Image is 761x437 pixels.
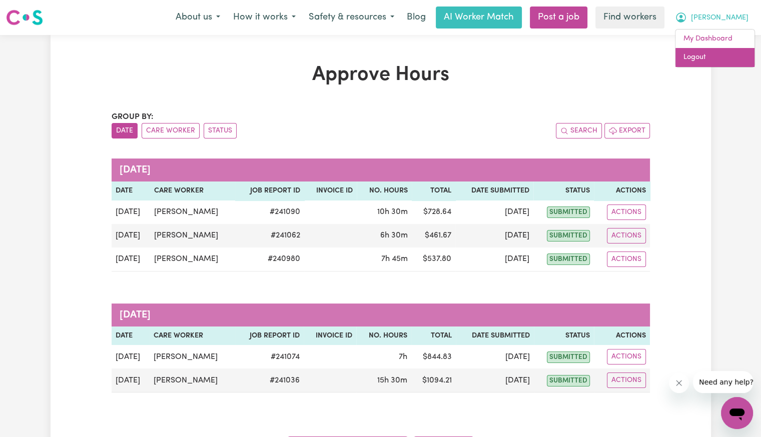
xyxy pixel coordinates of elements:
th: Total [412,181,455,200]
button: Actions [607,204,646,220]
caption: [DATE] [112,158,650,181]
button: Search [556,123,602,138]
td: [DATE] [455,247,533,271]
caption: [DATE] [112,303,650,326]
iframe: Button to launch messaging window [721,397,753,429]
th: Actions [594,326,649,345]
td: [DATE] [112,200,150,224]
th: Care worker [150,326,235,345]
th: Actions [594,181,649,200]
th: No. Hours [356,326,411,345]
td: [DATE] [112,224,150,247]
button: Actions [607,349,646,364]
span: submitted [547,253,590,265]
td: $ 1094.21 [411,368,456,392]
img: Careseekers logo [6,8,43,26]
td: [DATE] [112,345,150,368]
button: Export [604,123,650,138]
span: submitted [547,230,590,241]
a: Find workers [595,6,664,28]
td: [PERSON_NAME] [150,368,235,392]
h1: Approve Hours [112,63,650,87]
a: Logout [675,48,754,67]
span: submitted [547,206,590,218]
iframe: Close message [669,373,689,393]
td: $ 537.80 [412,247,455,271]
th: Date Submitted [456,326,534,345]
button: Safety & resources [302,7,401,28]
td: # 241074 [235,345,304,368]
button: sort invoices by paid status [204,123,237,138]
a: AI Worker Match [436,6,522,28]
span: [PERSON_NAME] [691,12,748,23]
button: How it works [227,7,302,28]
a: My Dashboard [675,29,754,48]
td: # 241036 [235,368,304,392]
th: Job Report ID [235,326,304,345]
th: Total [411,326,456,345]
td: [DATE] [112,368,150,392]
button: Actions [607,372,646,388]
span: 6 hours 30 minutes [380,231,408,239]
td: # 241090 [235,200,304,224]
td: $ 844.83 [411,345,456,368]
td: # 241062 [235,224,304,247]
button: Actions [607,251,646,267]
button: My Account [668,7,755,28]
th: Date [112,326,150,345]
th: Job Report ID [235,181,304,200]
td: [DATE] [455,200,533,224]
a: Blog [401,6,432,28]
span: Need any help? [6,7,61,15]
th: Date Submitted [455,181,533,200]
iframe: Message from company [693,371,753,393]
span: submitted [547,351,590,363]
th: No. Hours [357,181,412,200]
td: [PERSON_NAME] [150,200,236,224]
button: About us [169,7,227,28]
span: 15 hours 30 minutes [377,376,407,384]
td: [PERSON_NAME] [150,247,236,271]
td: [DATE] [456,345,534,368]
td: $ 728.64 [412,200,455,224]
td: [PERSON_NAME] [150,224,236,247]
span: 10 hours 30 minutes [377,208,408,216]
a: Careseekers logo [6,6,43,29]
button: Actions [607,228,646,243]
td: $ 461.67 [412,224,455,247]
span: submitted [547,375,590,386]
th: Care worker [150,181,236,200]
th: Status [533,181,594,200]
td: [PERSON_NAME] [150,345,235,368]
span: 7 hours [399,353,407,361]
button: sort invoices by date [112,123,138,138]
td: # 240980 [235,247,304,271]
th: Status [534,326,594,345]
td: [DATE] [455,224,533,247]
div: My Account [675,29,755,67]
span: Group by: [112,113,154,121]
button: sort invoices by care worker [142,123,200,138]
span: 7 hours 45 minutes [381,255,408,263]
th: Invoice ID [304,326,356,345]
th: Date [112,181,150,200]
a: Post a job [530,6,587,28]
th: Invoice ID [304,181,357,200]
td: [DATE] [456,368,534,392]
td: [DATE] [112,247,150,271]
